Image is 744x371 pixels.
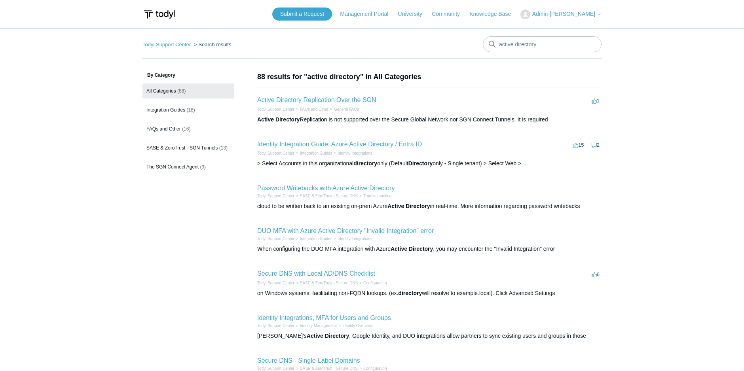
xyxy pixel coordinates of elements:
[294,193,358,199] li: SASE & ZeroTrust - Secure DNS
[338,237,372,241] a: Identity Integrations
[146,145,218,151] span: SASE & ZeroTrust - SGN Tunnels
[300,151,332,155] a: Integration Guides
[363,366,387,371] a: Configuration
[257,97,376,103] a: Active Directory Replication Over the SGN
[257,115,602,124] div: Replication is not supported over the Secure Global Network nor SGN Connect Tunnels. It is required
[337,323,373,329] li: Identity Overview
[186,107,195,113] span: (18)
[294,236,332,242] li: Integration Guides
[363,194,391,198] a: Troubleshooting
[142,72,234,79] h3: By Category
[142,42,192,47] li: Todyl Support Center
[142,121,234,136] a: FAQs and Other (16)
[573,142,584,148] span: 15
[257,280,294,286] li: Todyl Support Center
[307,333,349,339] em: Active Directory
[332,150,372,156] li: Identity Integrations
[363,281,387,285] a: Configuration
[272,8,332,21] a: Submit a Request
[520,9,602,19] button: Admin-[PERSON_NAME]
[300,237,332,241] a: Integration Guides
[300,281,358,285] a: SASE & ZeroTrust - Secure DNS
[142,42,191,47] a: Todyl Support Center
[391,246,433,252] em: Active Directory
[294,150,332,156] li: Integration Guides
[257,323,294,329] li: Todyl Support Center
[257,357,360,364] a: Secure DNS - Single-Label Domains
[192,42,232,47] li: Search results
[257,141,422,148] a: Identity Integration Guide: Azure Active Directory / Entra ID
[432,10,468,18] a: Community
[142,83,234,98] a: All Categories (88)
[257,281,294,285] a: Todyl Support Center
[142,140,234,155] a: SASE & ZeroTrust - SGN Tunnels (13)
[592,271,600,277] span: 6
[328,106,359,112] li: General FAQs
[146,126,181,132] span: FAQs and Other
[358,193,391,199] li: Troubleshooting
[146,88,176,94] span: All Categories
[257,227,434,234] a: DUO MFA with Azure Active Directory "Invalid Integration" error
[294,323,337,329] li: Identity Management
[142,159,234,174] a: The SGN Connect Agent (9)
[294,106,328,112] li: FAQs and Other
[532,11,595,17] span: Admin-[PERSON_NAME]
[257,245,602,253] div: When configuring the DUO MFA integration with Azure , you may encounter the "Invalid Integration"...
[483,36,602,52] input: Search
[398,290,422,296] em: directory
[177,88,186,94] span: (88)
[257,193,294,199] li: Todyl Support Center
[408,160,433,167] em: Directory
[342,324,373,328] a: Identity Overview
[257,332,602,340] div: [PERSON_NAME]'s , Google Identity, and DUO integrations allow partners to sync existing users and...
[300,366,358,371] a: SASE & ZeroTrust - Secure DNS
[257,289,602,297] div: on Windows systems, facilitating non-FQDN lookups. (ex. will resolve to example.local). Click Adv...
[592,142,600,148] span: 2
[146,107,185,113] span: Integration Guides
[300,194,358,198] a: SASE & ZeroTrust - Secure DNS
[257,116,300,123] em: Active Directory
[219,145,228,151] span: (13)
[340,10,396,18] a: Management Portal
[257,324,294,328] a: Todyl Support Center
[332,236,372,242] li: Identity Integrations
[257,270,375,277] a: Secure DNS with Local AD/DNS Checklist
[257,202,602,210] div: cloud to be written back to an existing on-prem Azure in real-time. More information regarding pa...
[358,280,387,286] li: Configuration
[257,366,294,371] a: Todyl Support Center
[294,280,358,286] li: SASE & ZeroTrust - Secure DNS
[182,126,190,132] span: (16)
[257,151,294,155] a: Todyl Support Center
[142,7,176,22] img: Todyl Support Center Help Center home page
[387,203,430,209] em: Active Directory
[257,185,395,191] a: Password Writebacks with Azure Active Directory
[257,72,602,82] h1: 88 results for "active directory" in All Categories
[338,151,372,155] a: Identity Integrations
[592,98,600,104] span: 1
[257,236,294,242] li: Todyl Support Center
[300,107,328,112] a: FAQs and Other
[142,102,234,117] a: Integration Guides (18)
[146,164,199,170] span: The SGN Connect Agent
[200,164,206,170] span: (9)
[353,160,377,167] em: directory
[300,324,337,328] a: Identity Management
[257,194,294,198] a: Todyl Support Center
[257,159,602,168] div: > Select Accounts in this organizational only (Default only - Single tenant) > Select Web >
[257,314,391,321] a: Identity Integrations, MFA for Users and Groups
[398,10,430,18] a: University
[257,107,294,112] a: Todyl Support Center
[334,107,359,112] a: General FAQs
[469,10,519,18] a: Knowledge Base
[257,237,294,241] a: Todyl Support Center
[257,150,294,156] li: Todyl Support Center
